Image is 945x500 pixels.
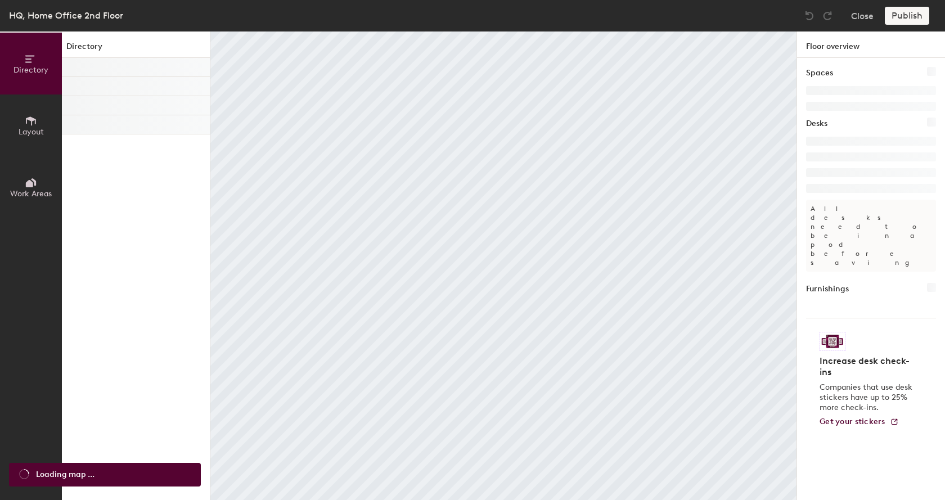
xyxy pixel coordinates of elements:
span: Loading map ... [36,469,94,481]
span: Get your stickers [820,417,885,426]
p: Companies that use desk stickers have up to 25% more check-ins. [820,382,916,413]
span: Directory [13,65,48,75]
span: Layout [19,127,44,137]
button: Close [851,7,874,25]
p: All desks need to be in a pod before saving [806,200,936,272]
canvas: Map [210,31,796,500]
img: Undo [804,10,815,21]
h1: Desks [806,118,827,130]
img: Sticker logo [820,332,845,351]
h1: Directory [62,40,210,58]
h1: Furnishings [806,283,849,295]
h1: Spaces [806,67,833,79]
div: HQ, Home Office 2nd Floor [9,8,123,22]
h1: Floor overview [797,31,945,58]
a: Get your stickers [820,417,899,427]
img: Redo [822,10,833,21]
span: Work Areas [10,189,52,199]
h4: Increase desk check-ins [820,355,916,378]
